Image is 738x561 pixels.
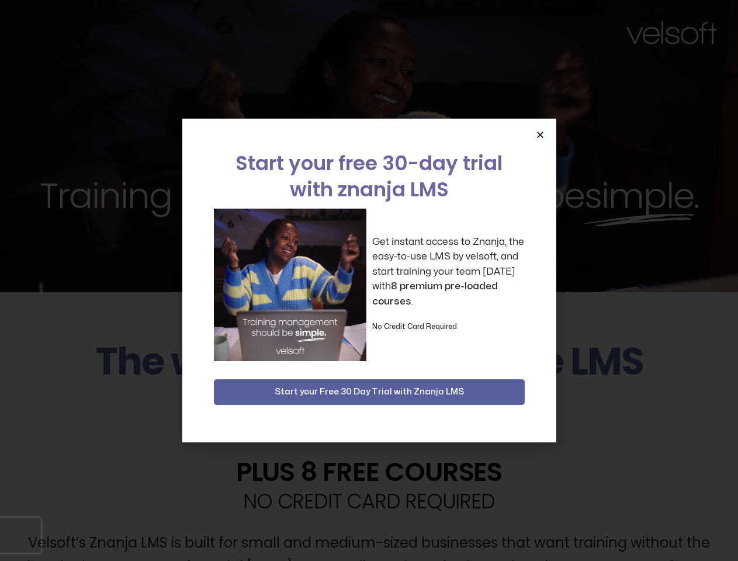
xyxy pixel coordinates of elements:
[275,385,464,399] span: Start your Free 30 Day Trial with Znanja LMS
[536,130,545,139] a: Close
[372,323,457,330] strong: No Credit Card Required
[372,281,498,306] strong: 8 premium pre-loaded courses
[214,379,525,405] button: Start your Free 30 Day Trial with Znanja LMS
[214,209,366,361] img: a woman sitting at her laptop dancing
[214,150,525,203] h2: Start your free 30-day trial with znanja LMS
[372,234,525,309] p: Get instant access to Znanja, the easy-to-use LMS by velsoft, and start training your team [DATE]...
